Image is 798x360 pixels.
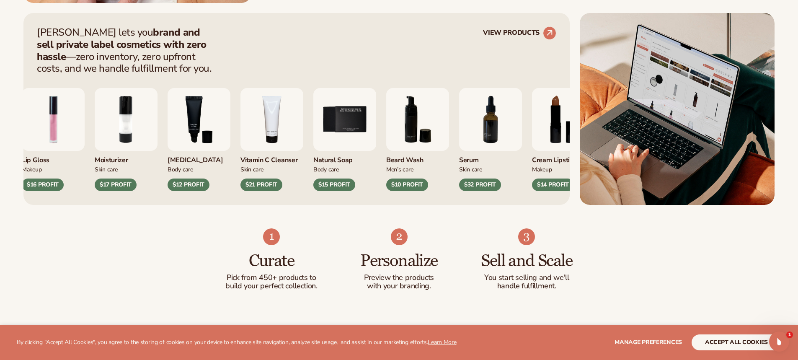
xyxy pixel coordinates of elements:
div: $10 PROFIT [386,179,428,191]
img: Shopify Image 5 [391,228,408,245]
h3: Sell and Scale [480,252,574,270]
img: Luxury cream lipstick. [532,88,595,151]
div: [MEDICAL_DATA] [168,151,230,165]
div: 6 / 9 [386,88,449,191]
div: $12 PROFIT [168,179,209,191]
div: $21 PROFIT [240,179,282,191]
div: Cream Lipstick [532,151,595,165]
div: $16 PROFIT [22,179,64,191]
p: with your branding. [352,282,446,290]
img: Smoothing lip balm. [168,88,230,151]
button: accept all cookies [692,334,781,350]
div: 5 / 9 [313,88,376,191]
div: Serum [459,151,522,165]
div: $14 PROFIT [532,179,574,191]
div: Lip Gloss [22,151,85,165]
div: Natural Soap [313,151,376,165]
span: 1 [786,332,793,338]
iframe: Intercom live chat [769,332,789,352]
a: Learn More [428,338,456,346]
p: Pick from 450+ products to build your perfect collection. [225,274,319,290]
div: Skin Care [95,165,158,174]
img: Nature bar of soap. [313,88,376,151]
div: 7 / 9 [459,88,522,191]
img: Foaming beard wash. [386,88,449,151]
h3: Personalize [352,252,446,270]
div: 3 / 9 [168,88,230,191]
div: Makeup [22,165,85,174]
strong: brand and sell private label cosmetics with zero hassle [37,26,207,63]
div: Men’s Care [386,165,449,174]
img: Pink lip gloss. [22,88,85,151]
img: Shopify Image 4 [263,228,280,245]
img: Shopify Image 6 [518,228,535,245]
h3: Curate [225,252,319,270]
p: By clicking "Accept All Cookies", you agree to the storing of cookies on your device to enhance s... [17,339,457,346]
img: Collagen and retinol serum. [459,88,522,151]
div: 2 / 9 [95,88,158,191]
img: Moisturizing lotion. [95,88,158,151]
p: handle fulfillment. [480,282,574,290]
div: $32 PROFIT [459,179,501,191]
div: 4 / 9 [240,88,303,191]
div: Skin Care [240,165,303,174]
p: You start selling and we'll [480,274,574,282]
p: [PERSON_NAME] lets you —zero inventory, zero upfront costs, and we handle fulfillment for you. [37,26,217,75]
div: 8 / 9 [532,88,595,191]
div: $15 PROFIT [313,179,355,191]
img: Shopify Image 2 [580,13,775,205]
div: $17 PROFIT [95,179,137,191]
div: Beard Wash [386,151,449,165]
a: VIEW PRODUCTS [483,26,556,40]
div: Vitamin C Cleanser [240,151,303,165]
span: Manage preferences [615,338,682,346]
div: Body Care [313,165,376,174]
div: Makeup [532,165,595,174]
div: Moisturizer [95,151,158,165]
div: Body Care [168,165,230,174]
img: Vitamin c cleanser. [240,88,303,151]
div: Skin Care [459,165,522,174]
button: Manage preferences [615,334,682,350]
div: 1 / 9 [22,88,85,191]
p: Preview the products [352,274,446,282]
